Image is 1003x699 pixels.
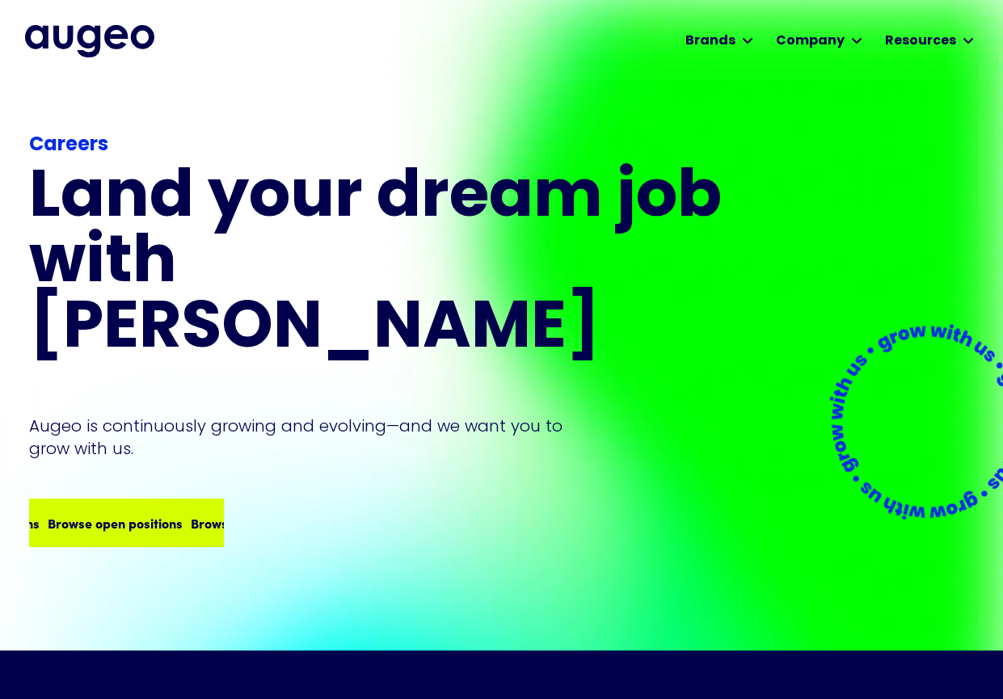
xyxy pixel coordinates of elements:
div: Browse open positions [157,513,292,533]
div: Company [776,32,845,51]
a: Browse open positionsBrowse open positions [29,499,224,547]
div: Brands [685,32,735,51]
strong: Careers [29,136,108,155]
p: Augeo is continuously growing and evolving—and we want you to grow with us. [29,415,585,460]
a: home [25,25,154,57]
div: Resources [885,32,956,51]
img: Augeo's full logo in midnight blue. [25,25,154,57]
div: Browse open positions [14,513,149,533]
h1: Land your dream job﻿ with [PERSON_NAME] [29,166,727,363]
